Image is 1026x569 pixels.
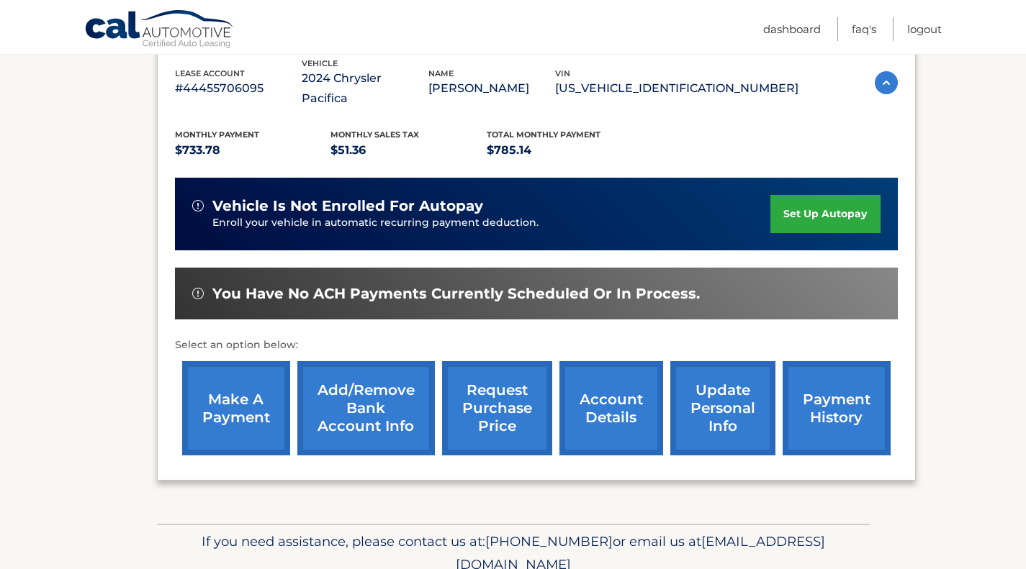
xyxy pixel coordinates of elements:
a: account details [559,361,663,455]
p: Enroll your vehicle in automatic recurring payment deduction. [212,215,771,231]
img: accordion-active.svg [875,71,898,94]
img: alert-white.svg [192,288,204,299]
a: Add/Remove bank account info [297,361,435,455]
a: FAQ's [852,17,876,41]
p: #44455706095 [175,78,302,99]
span: Total Monthly Payment [487,129,600,140]
span: vehicle [302,58,338,68]
span: You have no ACH payments currently scheduled or in process. [212,285,700,303]
span: vin [555,68,570,78]
p: 2024 Chrysler Pacifica [302,68,428,109]
p: $51.36 [330,140,487,160]
a: Dashboard [763,17,821,41]
p: [US_VEHICLE_IDENTIFICATION_NUMBER] [555,78,798,99]
p: Select an option below: [175,337,898,354]
a: make a payment [182,361,290,455]
a: Logout [907,17,942,41]
a: payment history [783,361,891,455]
span: vehicle is not enrolled for autopay [212,197,483,215]
a: set up autopay [770,195,880,233]
span: lease account [175,68,245,78]
p: $785.14 [487,140,643,160]
span: name [428,68,454,78]
a: Cal Automotive [84,9,235,51]
p: $733.78 [175,140,331,160]
img: alert-white.svg [192,200,204,211]
a: request purchase price [442,361,552,455]
span: Monthly Payment [175,129,259,140]
a: update personal info [670,361,775,455]
p: [PERSON_NAME] [428,78,555,99]
span: [PHONE_NUMBER] [485,533,613,550]
span: Monthly sales Tax [330,129,419,140]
